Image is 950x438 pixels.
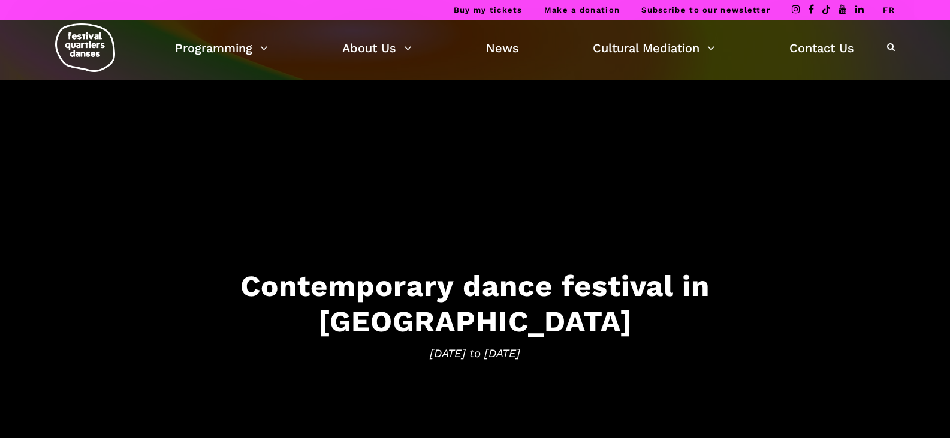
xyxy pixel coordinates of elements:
[486,38,519,58] a: News
[342,38,412,58] a: About Us
[789,38,854,58] a: Contact Us
[175,38,268,58] a: Programming
[544,5,620,14] a: Make a donation
[883,5,895,14] a: FR
[104,345,847,363] span: [DATE] to [DATE]
[104,268,847,339] h3: Contemporary dance festival in [GEOGRAPHIC_DATA]
[55,23,115,72] img: logo-fqd-med
[593,38,715,58] a: Cultural Mediation
[454,5,523,14] a: Buy my tickets
[641,5,770,14] a: Subscribe to our newsletter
